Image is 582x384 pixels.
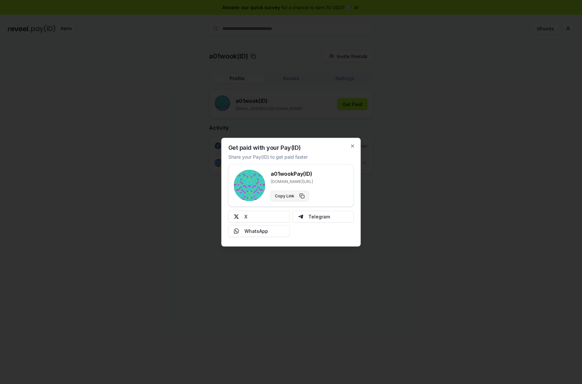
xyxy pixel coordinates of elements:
[298,214,303,219] img: Telegram
[234,228,239,234] img: Whatsapp
[271,179,313,184] p: [DOMAIN_NAME][URL]
[228,225,290,237] button: WhatsApp
[234,214,239,219] img: X
[271,191,309,201] button: Copy Link
[292,211,354,222] button: Telegram
[228,145,301,150] h2: Get paid with your Pay(ID)
[228,153,308,160] p: Share your Pay(ID) to get paid faster
[271,169,313,177] h3: a01wook Pay(ID)
[228,211,290,222] button: X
